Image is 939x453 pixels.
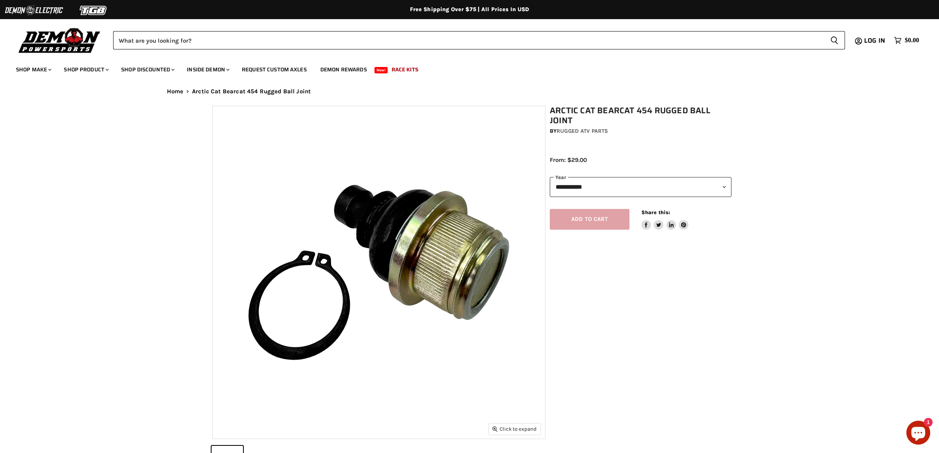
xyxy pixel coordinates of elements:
[213,106,545,439] img: Arctic Cat Bearcat 454 Rugged Ball Joint
[113,31,845,49] form: Product
[58,61,114,78] a: Shop Product
[864,35,885,45] span: Log in
[113,31,824,49] input: Search
[489,423,541,434] button: Click to expand
[10,58,917,78] ul: Main menu
[167,88,184,95] a: Home
[4,3,64,18] img: Demon Electric Logo 2
[641,209,670,215] span: Share this:
[550,106,731,126] h1: Arctic Cat Bearcat 454 Rugged Ball Joint
[890,35,923,46] a: $0.00
[181,61,234,78] a: Inside Demon
[550,177,731,197] select: year
[16,26,103,54] img: Demon Powersports
[314,61,373,78] a: Demon Rewards
[641,209,689,230] aside: Share this:
[904,421,933,447] inbox-online-store-chat: Shopify online store chat
[64,3,124,18] img: TGB Logo 2
[824,31,845,49] button: Search
[550,127,731,136] div: by
[192,88,311,95] span: Arctic Cat Bearcat 454 Rugged Ball Joint
[492,426,537,432] span: Click to expand
[374,67,388,73] span: New!
[10,61,56,78] a: Shop Make
[386,61,424,78] a: Race Kits
[151,6,788,13] div: Free Shipping Over $75 | All Prices In USD
[151,88,788,95] nav: Breadcrumbs
[236,61,313,78] a: Request Custom Axles
[861,37,890,44] a: Log in
[557,128,608,134] a: Rugged ATV Parts
[550,156,587,163] span: From: $29.00
[905,37,919,44] span: $0.00
[115,61,179,78] a: Shop Discounted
